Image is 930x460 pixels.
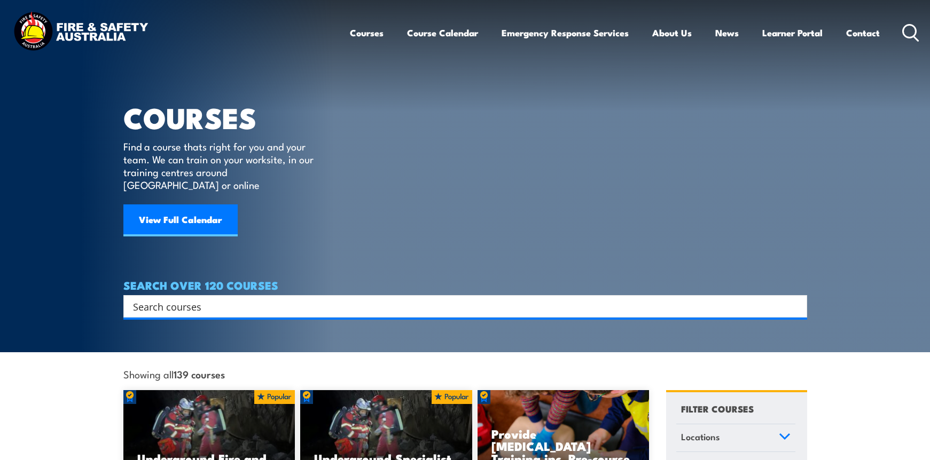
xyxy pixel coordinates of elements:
strong: 139 courses [174,367,225,381]
span: Showing all [123,368,225,379]
p: Find a course thats right for you and your team. We can train on your worksite, in our training c... [123,140,318,191]
h4: SEARCH OVER 120 COURSES [123,279,807,291]
a: Courses [350,19,384,47]
h1: COURSES [123,105,329,130]
button: Search magnifier button [788,299,803,314]
form: Search form [135,299,786,314]
h4: FILTER COURSES [681,401,754,416]
a: About Us [652,19,692,47]
a: Emergency Response Services [502,19,629,47]
span: Locations [681,430,720,444]
a: View Full Calendar [123,204,238,236]
a: Contact [846,19,880,47]
a: Learner Portal [762,19,823,47]
input: Search input [133,298,784,314]
a: Locations [676,424,795,452]
a: News [715,19,739,47]
a: Course Calendar [407,19,478,47]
